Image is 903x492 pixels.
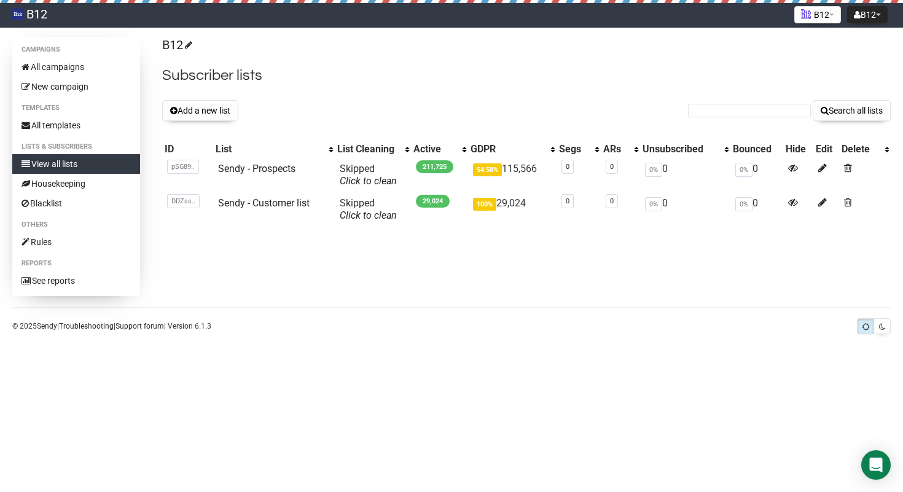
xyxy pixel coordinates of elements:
button: Search all lists [813,100,891,121]
a: View all lists [12,154,140,174]
div: Delete [842,143,878,155]
img: 1.png [801,9,811,19]
div: Active [413,143,455,155]
a: Sendy - Prospects [218,163,295,174]
span: 0% [735,197,752,211]
a: All templates [12,115,140,135]
span: 100% [473,198,496,211]
div: Open Intercom Messenger [861,450,891,480]
span: pSG89.. [167,160,199,174]
th: Edit: No sort applied, sorting is disabled [813,141,839,158]
button: Add a new list [162,100,238,121]
th: Active: No sort applied, activate to apply an ascending sort [411,141,467,158]
th: List: No sort applied, activate to apply an ascending sort [213,141,335,158]
th: GDPR: No sort applied, activate to apply an ascending sort [468,141,557,158]
th: Delete: No sort applied, activate to apply an ascending sort [839,141,891,158]
a: See reports [12,271,140,291]
span: 0% [735,163,752,177]
td: 0 [730,192,783,227]
div: Bounced [733,143,780,155]
div: Segs [559,143,588,155]
div: Hide [786,143,811,155]
a: Rules [12,232,140,252]
div: ARs [603,143,628,155]
span: 29,024 [416,195,450,208]
td: 29,024 [468,192,557,227]
button: B12 [794,6,841,23]
a: 0 [610,197,614,205]
div: List Cleaning [337,143,399,155]
a: Support forum [115,322,164,330]
div: Unsubscribed [643,143,719,155]
img: 83d8429b531d662e2d1277719739fdde [12,9,23,20]
th: Hide: No sort applied, sorting is disabled [783,141,813,158]
td: 0 [730,158,783,192]
span: 0% [645,197,662,211]
a: New campaign [12,77,140,96]
span: Skipped [340,163,397,187]
th: Segs: No sort applied, activate to apply an ascending sort [557,141,601,158]
a: B12 [162,37,190,52]
th: Bounced: No sort applied, sorting is disabled [730,141,783,158]
a: Click to clean [340,175,397,187]
p: © 2025 | | | Version 6.1.3 [12,319,211,333]
a: Housekeeping [12,174,140,193]
th: ID: No sort applied, sorting is disabled [162,141,213,158]
th: List Cleaning: No sort applied, activate to apply an ascending sort [335,141,411,158]
button: B12 [847,6,888,23]
a: Sendy [37,322,57,330]
a: All campaigns [12,57,140,77]
li: Templates [12,101,140,115]
span: Skipped [340,197,397,221]
td: 0 [640,158,731,192]
a: Sendy - Customer list [218,197,310,209]
li: Lists & subscribers [12,139,140,154]
div: ID [165,143,211,155]
th: Unsubscribed: No sort applied, activate to apply an ascending sort [640,141,731,158]
a: 0 [566,197,569,205]
div: List [216,143,322,155]
span: 211,725 [416,160,453,173]
a: Blacklist [12,193,140,213]
span: DDZss.. [167,194,200,208]
td: 0 [640,192,731,227]
span: 0% [645,163,662,177]
li: Reports [12,256,140,271]
h2: Subscriber lists [162,64,891,87]
a: 0 [610,163,614,171]
a: 0 [566,163,569,171]
span: 54.58% [473,163,502,176]
a: Troubleshooting [59,322,114,330]
td: 115,566 [468,158,557,192]
li: Campaigns [12,42,140,57]
div: GDPR [471,143,544,155]
li: Others [12,217,140,232]
div: Edit [816,143,837,155]
th: ARs: No sort applied, activate to apply an ascending sort [601,141,640,158]
a: Click to clean [340,209,397,221]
